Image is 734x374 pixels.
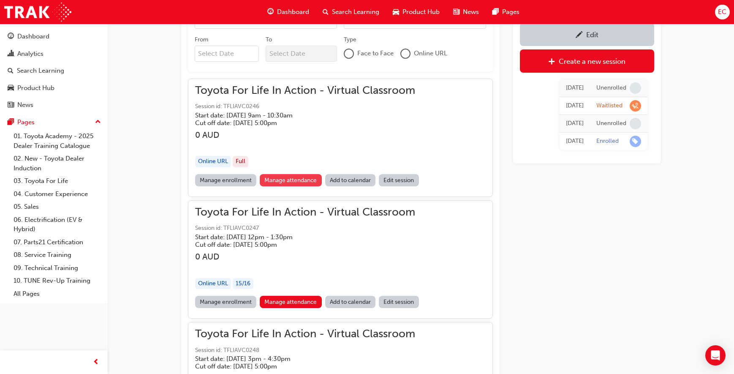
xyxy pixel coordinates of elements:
a: Manage enrollment [195,296,257,308]
button: Toyota For Life In Action - Virtual ClassroomSession id: TFLIAVC0246Start date: [DATE] 9am - 10:3... [195,86,486,190]
button: Pages [3,115,104,130]
a: 08. Service Training [10,248,104,262]
div: Edit [586,30,598,39]
span: plus-icon [548,58,555,66]
span: news-icon [453,7,459,17]
span: car-icon [393,7,399,17]
a: guage-iconDashboard [261,3,316,21]
a: Manage attendance [260,174,322,186]
a: 04. Customer Experience [10,188,104,201]
div: Open Intercom Messenger [705,345,726,366]
span: News [463,7,479,17]
span: chart-icon [8,50,14,58]
h3: 0 AUD [195,252,415,262]
div: Product Hub [17,83,54,93]
div: Wed Jun 18 2025 08:51:03 GMT+1000 (Australian Eastern Standard Time) [566,136,584,146]
button: Toyota For Life In Action - Virtual ClassroomSession id: TFLIAVC0247Start date: [DATE] 12pm - 1:3... [195,207,486,311]
span: EC [718,7,726,17]
div: To [266,35,272,44]
a: Product Hub [3,80,104,96]
span: Toyota For Life In Action - Virtual Classroom [195,207,415,217]
span: up-icon [95,117,101,128]
h5: Start date: [DATE] 12pm - 1:30pm [195,233,402,241]
a: Edit session [379,296,419,308]
span: pages-icon [492,7,499,17]
a: 07. Parts21 Certification [10,236,104,249]
span: search-icon [8,67,14,75]
a: 03. Toyota For Life [10,175,104,188]
h5: Start date: [DATE] 3pm - 4:30pm [195,355,402,363]
a: Edit [520,23,654,46]
div: Dashboard [17,32,49,41]
a: search-iconSearch Learning [316,3,386,21]
div: Tue Jun 24 2025 14:41:26 GMT+1000 (Australian Eastern Standard Time) [566,83,584,93]
a: Manage enrollment [195,174,257,186]
a: News [3,97,104,113]
div: Unenrolled [596,84,626,92]
span: learningRecordVerb_ENROLL-icon [630,136,641,147]
div: Online URL [195,156,231,167]
span: Pages [502,7,519,17]
div: Create a new session [559,57,625,66]
div: News [17,100,33,110]
div: Full [233,156,248,167]
div: Pages [17,117,35,127]
div: Enrolled [596,137,619,145]
a: Edit session [379,174,419,186]
a: Analytics [3,46,104,62]
div: Unenrolled [596,120,626,128]
span: learningRecordVerb_NONE-icon [630,118,641,129]
a: 02. New - Toyota Dealer Induction [10,152,104,175]
span: Face to Face [357,49,394,58]
a: Manage attendance [260,296,322,308]
span: Session id: TFLIAVC0246 [195,102,415,112]
span: Session id: TFLIAVC0248 [195,346,415,355]
span: Online URL [414,49,447,58]
h5: Cut off date: [DATE] 5:00pm [195,241,402,248]
div: 15 / 16 [233,278,253,289]
div: Tue Jun 24 2025 14:29:21 GMT+1000 (Australian Eastern Standard Time) [566,101,584,111]
span: car-icon [8,85,14,92]
div: Online URL [195,278,231,289]
h5: Cut off date: [DATE] 5:00pm [195,363,402,370]
a: pages-iconPages [486,3,526,21]
span: guage-icon [8,33,14,41]
a: Search Learning [3,63,104,79]
div: Analytics [17,49,43,59]
div: Wed Jun 18 2025 09:09:20 GMT+1000 (Australian Eastern Standard Time) [566,119,584,128]
a: 05. Sales [10,200,104,213]
span: Toyota For Life In Action - Virtual Classroom [195,86,415,96]
a: news-iconNews [446,3,486,21]
span: guage-icon [267,7,274,17]
button: EC [715,5,730,19]
span: search-icon [323,7,329,17]
span: learningRecordVerb_NONE-icon [630,82,641,94]
div: Search Learning [17,66,64,76]
span: prev-icon [93,357,99,368]
img: Trak [4,3,71,22]
div: Type [344,35,356,44]
a: Add to calendar [325,296,376,308]
span: Session id: TFLIAVC0247 [195,224,415,233]
a: 10. TUNE Rev-Up Training [10,274,104,287]
a: All Pages [10,287,104,300]
button: DashboardAnalyticsSearch LearningProduct HubNews [3,27,104,115]
h3: 0 AUD [195,130,415,140]
span: pencil-icon [576,31,583,40]
span: Product Hub [402,7,440,17]
div: From [195,35,208,44]
a: Add to calendar [325,174,376,186]
span: Toyota For Life In Action - Virtual Classroom [195,329,415,339]
input: From [195,46,259,62]
a: 01. Toyota Academy - 2025 Dealer Training Catalogue [10,130,104,152]
span: Dashboard [277,7,309,17]
h5: Start date: [DATE] 9am - 10:30am [195,112,402,119]
a: 09. Technical Training [10,262,104,275]
a: Dashboard [3,29,104,44]
span: news-icon [8,101,14,109]
a: Create a new session [520,49,654,73]
h5: Cut off date: [DATE] 5:00pm [195,119,402,127]
span: pages-icon [8,119,14,126]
